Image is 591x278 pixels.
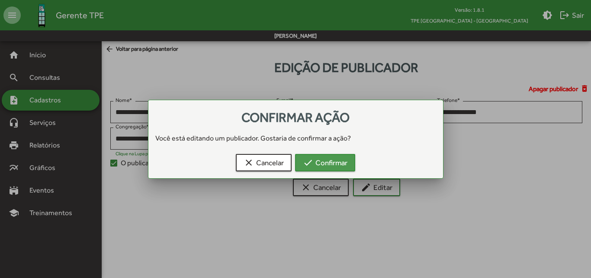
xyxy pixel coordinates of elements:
[244,155,284,170] span: Cancelar
[236,154,292,171] button: Cancelar
[148,133,443,144] div: Você está editando um publicador. Gostaria de confirmar a ação?
[295,154,355,171] button: Confirmar
[244,157,254,168] mat-icon: clear
[241,110,350,125] span: Confirmar ação
[303,157,313,168] mat-icon: check
[303,155,347,170] span: Confirmar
